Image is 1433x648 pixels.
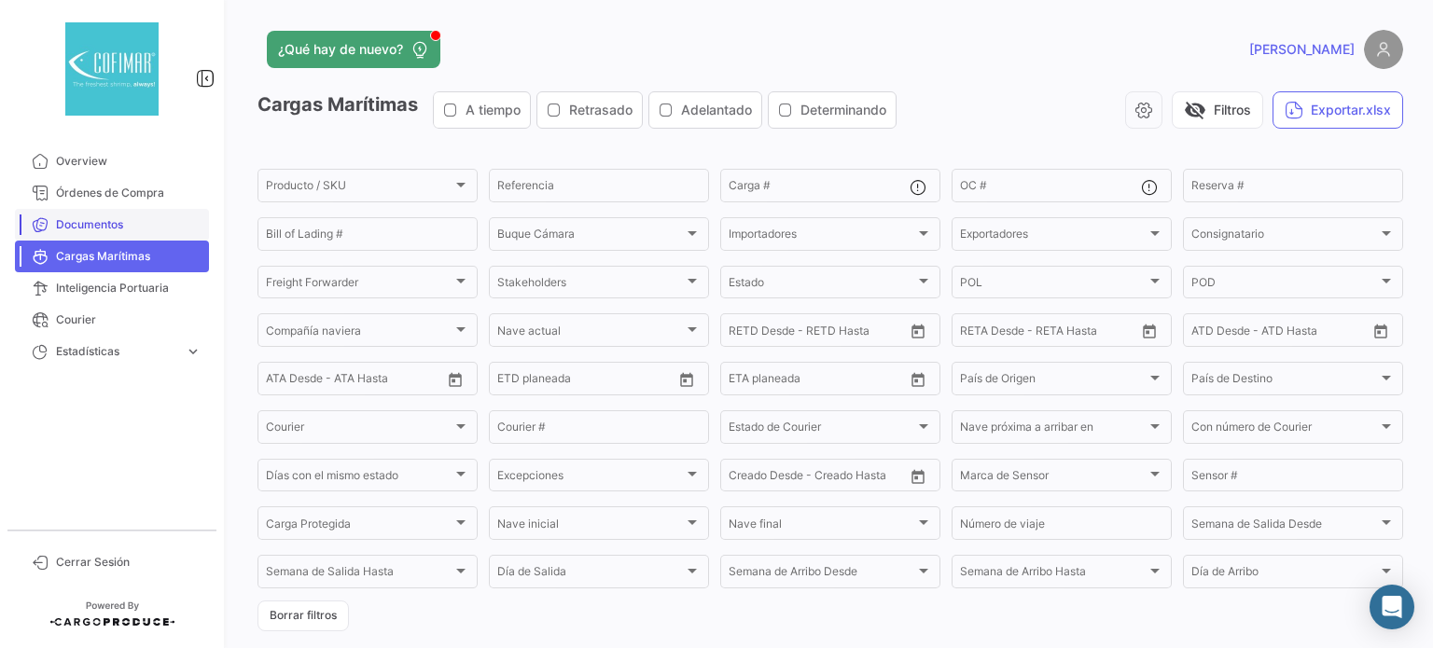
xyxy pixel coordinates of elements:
span: Semana de Salida Desde [1191,520,1378,533]
span: Consignatario [1191,230,1378,243]
button: Adelantado [649,92,761,128]
input: Hasta [1007,326,1091,339]
span: Con número de Courier [1191,423,1378,436]
span: Nave inicial [497,520,684,533]
span: Compañía naviera [266,326,452,339]
span: Semana de Salida Hasta [266,568,452,581]
span: Determinando [800,101,886,119]
button: Open calendar [1135,317,1163,345]
span: País de Destino [1191,375,1378,388]
span: Stakeholders [497,279,684,292]
div: Abrir Intercom Messenger [1370,585,1414,629]
input: Hasta [544,375,628,388]
span: Semana de Arribo Desde [729,568,915,581]
span: Importadores [729,230,915,243]
input: Desde [960,326,994,339]
a: Órdenes de Compra [15,177,209,209]
span: Estado [729,279,915,292]
span: Adelantado [681,101,752,119]
span: Nave actual [497,326,684,339]
button: Open calendar [1367,317,1395,345]
a: Courier [15,304,209,336]
span: Overview [56,153,202,170]
input: Desde [729,326,762,339]
button: Borrar filtros [257,600,349,631]
span: Cargas Marítimas [56,248,202,265]
span: expand_more [185,343,202,360]
span: Courier [266,423,452,436]
span: Nave final [729,520,915,533]
span: POD [1191,279,1378,292]
span: A tiempo [466,101,521,119]
a: Documentos [15,209,209,241]
button: Open calendar [904,317,932,345]
span: Courier [56,311,202,328]
span: Estadísticas [56,343,177,360]
button: Open calendar [441,365,469,393]
input: ATD Desde [1191,326,1250,339]
span: ¿Qué hay de nuevo? [278,40,403,59]
span: Cerrar Sesión [56,554,202,571]
span: Excepciones [497,472,684,485]
span: Carga Protegida [266,520,452,533]
input: ATD Hasta [1263,326,1347,339]
img: dddaabaa-7948-40ed-83b9-87789787af52.jpeg [65,22,159,116]
span: Retrasado [569,101,633,119]
button: Determinando [769,92,896,128]
span: Freight Forwarder [266,279,452,292]
input: Desde [729,375,762,388]
span: Días con el mismo estado [266,472,452,485]
button: Open calendar [904,365,932,393]
a: Overview [15,145,209,177]
button: A tiempo [434,92,530,128]
input: Desde [497,375,531,388]
button: Exportar.xlsx [1273,91,1403,129]
input: Hasta [775,375,859,388]
span: Nave próxima a arribar en [960,423,1147,436]
input: Hasta [775,326,859,339]
button: Retrasado [537,92,642,128]
span: Órdenes de Compra [56,185,202,201]
h3: Cargas Marítimas [257,91,902,129]
span: POL [960,279,1147,292]
span: visibility_off [1184,99,1206,121]
button: Open calendar [904,462,932,490]
input: ATA Hasta [336,375,420,388]
input: Creado Desde [729,472,803,485]
button: Open calendar [673,365,701,393]
span: Semana de Arribo Hasta [960,568,1147,581]
button: ¿Qué hay de nuevo? [267,31,440,68]
button: visibility_offFiltros [1172,91,1263,129]
span: Buque Cámara [497,230,684,243]
span: Día de Salida [497,568,684,581]
span: Estado de Courier [729,423,915,436]
input: ATA Desde [266,375,323,388]
span: Marca de Sensor [960,472,1147,485]
span: Documentos [56,216,202,233]
span: [PERSON_NAME] [1249,40,1355,59]
span: Inteligencia Portuaria [56,280,202,296]
img: placeholder-user.png [1364,30,1403,69]
a: Inteligencia Portuaria [15,272,209,304]
span: Día de Arribo [1191,568,1378,581]
span: Producto / SKU [266,182,452,195]
span: Exportadores [960,230,1147,243]
span: País de Origen [960,375,1147,388]
a: Cargas Marítimas [15,241,209,272]
input: Creado Hasta [816,472,900,485]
